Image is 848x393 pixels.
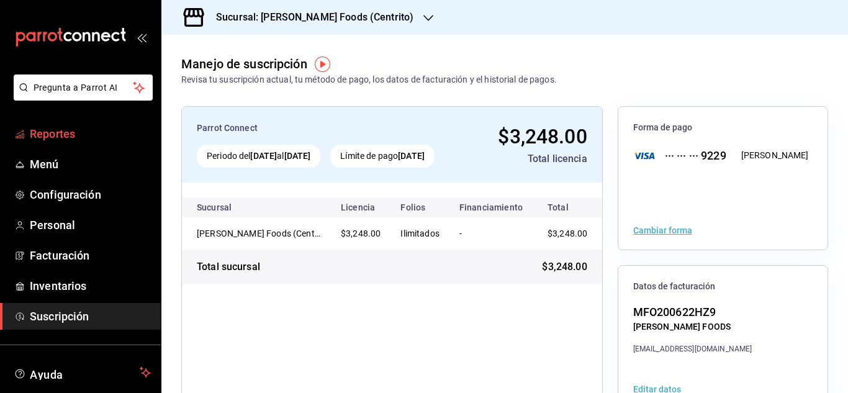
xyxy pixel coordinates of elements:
th: Total [533,197,607,217]
div: ··· ··· ··· 9229 [655,147,726,164]
td: - [449,217,533,250]
span: $3,248.00 [341,228,381,238]
div: Mahana Foods (Centrito) [197,227,321,240]
span: Datos de facturación [633,281,813,292]
span: Menú [30,156,151,173]
div: [PERSON_NAME] [741,149,809,162]
a: Pregunta a Parrot AI [9,90,153,103]
span: Personal [30,217,151,233]
span: $3,248.00 [542,260,587,274]
span: Suscripción [30,308,151,325]
td: Ilimitados [390,217,449,250]
div: [EMAIL_ADDRESS][DOMAIN_NAME] [633,343,752,355]
span: Pregunta a Parrot AI [34,81,133,94]
button: Cambiar forma [633,226,692,235]
span: Inventarios [30,278,151,294]
span: Forma de pago [633,122,813,133]
strong: [DATE] [398,151,425,161]
div: Sucursal [197,202,265,212]
div: MFO200622HZ9 [633,304,752,320]
span: $3,248.00 [498,125,587,148]
span: Facturación [30,247,151,264]
strong: [DATE] [284,151,311,161]
div: Periodo del al [197,145,320,168]
strong: [DATE] [250,151,277,161]
div: Parrot Connect [197,122,461,135]
th: Folios [390,197,449,217]
div: [PERSON_NAME] FOODS [633,320,752,333]
div: Total sucursal [197,260,260,274]
span: Ayuda [30,365,135,380]
div: [PERSON_NAME] Foods (Centrito) [197,227,321,240]
button: open_drawer_menu [137,32,147,42]
span: Configuración [30,186,151,203]
button: Pregunta a Parrot AI [14,75,153,101]
span: Reportes [30,125,151,142]
h3: Sucursal: [PERSON_NAME] Foods (Centrito) [206,10,413,25]
div: Revisa tu suscripción actual, tu método de pago, los datos de facturación y el historial de pagos. [181,73,557,86]
div: Total licencia [471,151,587,166]
div: Manejo de suscripción [181,55,307,73]
span: $3,248.00 [548,228,587,238]
th: Financiamiento [449,197,533,217]
img: Tooltip marker [315,56,330,72]
th: Licencia [331,197,390,217]
div: Límite de pago [330,145,435,168]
